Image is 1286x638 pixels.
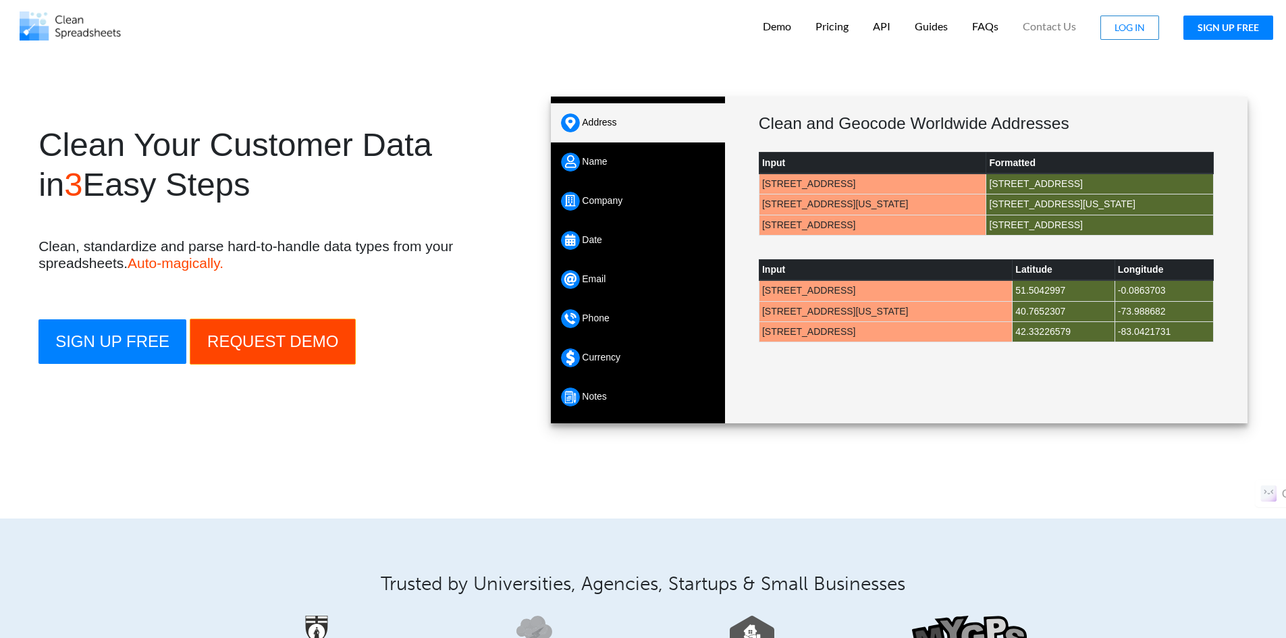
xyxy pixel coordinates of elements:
[759,301,1012,321] td: [STREET_ADDRESS][US_STATE]
[759,194,986,215] td: [STREET_ADDRESS][US_STATE]
[759,113,1214,133] h3: Clean and Geocode Worldwide Addresses
[759,153,986,174] th: Input
[582,273,606,284] span: Email
[64,166,82,203] span: 3
[1115,259,1213,280] th: Longitude
[1100,16,1159,40] button: LOG IN
[759,174,986,194] td: [STREET_ADDRESS]
[561,388,580,406] img: Notes.png
[20,11,121,41] img: Logo.png
[561,192,580,211] img: Company.png
[986,174,1214,194] td: [STREET_ADDRESS]
[1115,22,1145,33] span: LOG IN
[1115,280,1213,301] td: -0.0863703
[38,238,531,271] h4: Clean, standardize and parse hard-to-handle data types from your spreadsheets.
[986,194,1214,215] td: [STREET_ADDRESS][US_STATE]
[1023,21,1076,32] span: Contact Us
[582,117,616,128] span: Address
[38,319,186,364] button: SIGN UP FREE
[759,259,1012,280] th: Input
[561,231,580,250] img: Date.png
[1013,301,1115,321] td: 40.7652307
[561,309,580,328] img: Phone.png
[128,255,223,271] span: Auto-magically.
[190,319,356,365] button: REQUEST DEMO
[561,348,580,367] img: Currency.png
[582,234,602,245] span: Date
[1013,280,1115,301] td: 51.5042997
[582,195,622,206] span: Company
[38,125,531,205] h1: Clean Your Customer Data in Easy Steps
[986,215,1214,235] td: [STREET_ADDRESS]
[582,313,609,323] span: Phone
[815,20,849,34] p: Pricing
[1183,16,1273,40] button: SIGN UP FREE
[561,113,580,132] img: Address.png
[763,20,791,34] p: Demo
[1013,322,1115,342] td: 42.33226579
[759,322,1012,342] td: [STREET_ADDRESS]
[1115,301,1213,321] td: -73.988682
[759,215,986,235] td: [STREET_ADDRESS]
[1013,259,1115,280] th: Latitude
[759,280,1012,301] td: [STREET_ADDRESS]
[873,20,890,34] p: API
[561,270,580,289] img: Email.png
[1115,322,1213,342] td: -83.0421731
[582,156,607,167] span: Name
[561,153,580,171] img: Name.png
[972,20,998,34] p: FAQs
[582,352,620,363] span: Currency
[986,153,1214,174] th: Formatted
[582,391,607,402] span: Notes
[915,20,948,34] p: Guides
